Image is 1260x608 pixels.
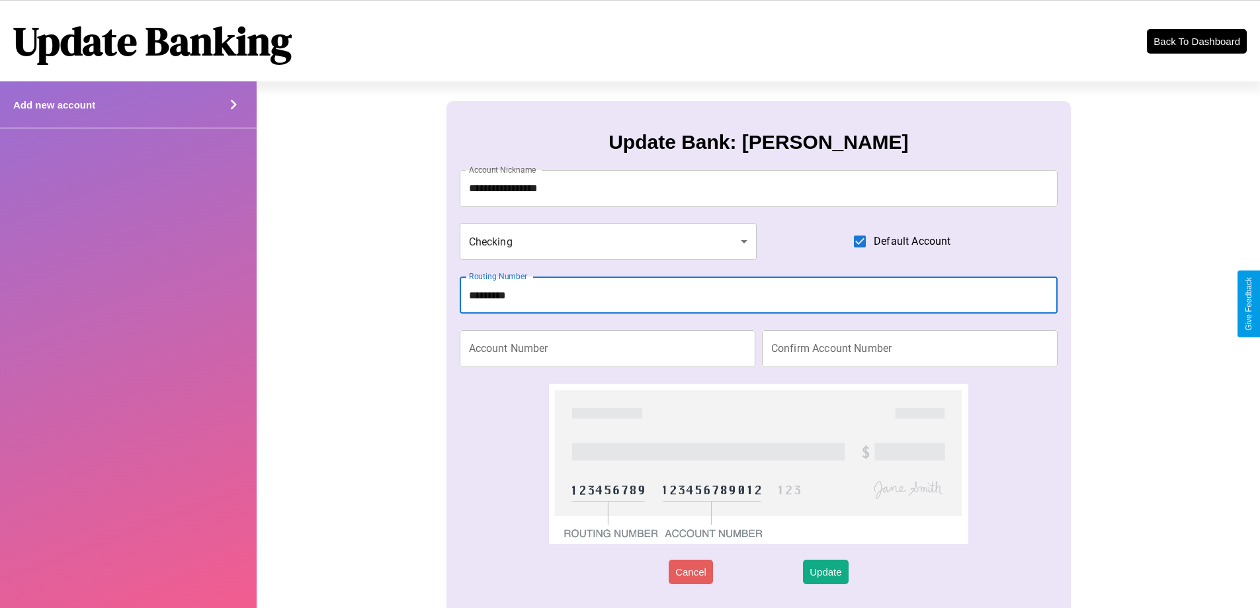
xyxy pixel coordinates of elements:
button: Update [803,560,848,584]
div: Give Feedback [1244,277,1253,331]
img: check [549,384,968,544]
div: Checking [460,223,757,260]
h4: Add new account [13,99,95,110]
label: Account Nickname [469,164,536,175]
label: Routing Number [469,271,527,282]
h3: Update Bank: [PERSON_NAME] [609,131,908,153]
button: Cancel [669,560,713,584]
span: Default Account [874,234,950,249]
h1: Update Banking [13,14,292,68]
button: Back To Dashboard [1147,29,1247,54]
